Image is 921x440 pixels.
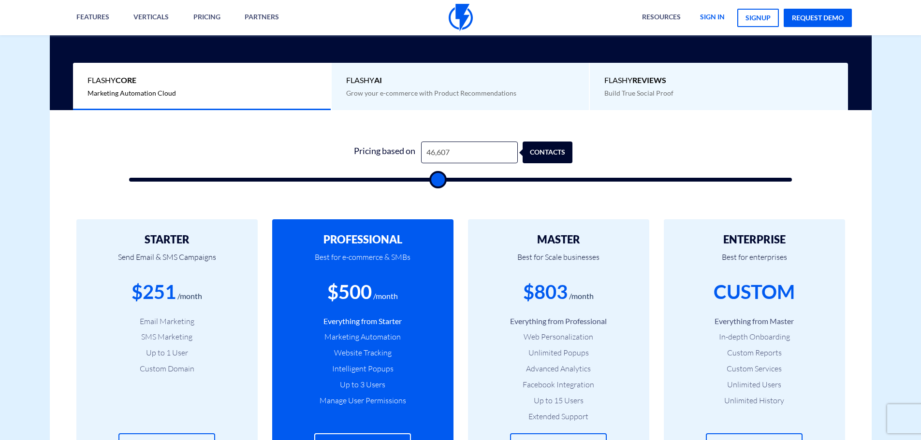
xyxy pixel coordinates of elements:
[678,316,831,327] li: Everything from Master
[287,379,439,390] li: Up to 3 Users
[91,234,243,245] h2: STARTER
[346,89,516,97] span: Grow your e-commerce with Product Recommendations
[287,395,439,406] li: Manage User Permissions
[532,142,582,163] div: contacts
[714,278,795,306] div: CUSTOM
[482,411,635,422] li: Extended Support
[523,278,568,306] div: $803
[678,347,831,358] li: Custom Reports
[287,316,439,327] li: Everything from Starter
[287,234,439,245] h2: PROFESSIONAL
[116,75,136,85] b: Core
[346,75,575,86] span: Flashy
[632,75,666,85] b: REVIEWS
[678,395,831,406] li: Unlimited History
[678,245,831,278] p: Best for enterprises
[604,75,833,86] span: Flashy
[482,331,635,342] li: Web Personalization
[287,331,439,342] li: Marketing Automation
[678,379,831,390] li: Unlimited Users
[91,316,243,327] li: Email Marketing
[88,75,316,86] span: Flashy
[373,291,398,302] div: /month
[88,89,176,97] span: Marketing Automation Cloud
[604,89,673,97] span: Build True Social Proof
[91,347,243,358] li: Up to 1 User
[678,363,831,374] li: Custom Services
[91,245,243,278] p: Send Email & SMS Campaigns
[287,347,439,358] li: Website Tracking
[482,363,635,374] li: Advanced Analytics
[349,142,421,163] div: Pricing based on
[678,234,831,245] h2: ENTERPRISE
[91,331,243,342] li: SMS Marketing
[374,75,382,85] b: AI
[784,9,852,27] a: request demo
[132,278,176,306] div: $251
[327,278,372,306] div: $500
[482,316,635,327] li: Everything from Professional
[482,245,635,278] p: Best for Scale businesses
[482,379,635,390] li: Facebook Integration
[482,234,635,245] h2: MASTER
[287,363,439,374] li: Intelligent Popups
[482,347,635,358] li: Unlimited Popups
[482,395,635,406] li: Up to 15 Users
[678,331,831,342] li: In-depth Onboarding
[737,9,779,27] a: signup
[287,245,439,278] p: Best for e-commerce & SMBs
[91,363,243,374] li: Custom Domain
[569,291,594,302] div: /month
[177,291,202,302] div: /month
